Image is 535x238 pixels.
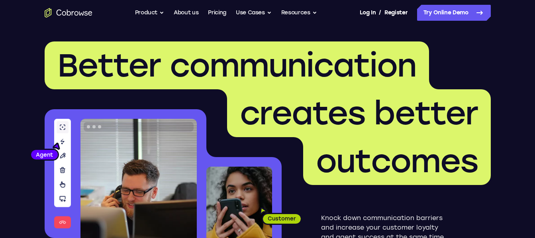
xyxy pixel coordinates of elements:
span: Better communication [57,46,416,85]
a: About us [174,5,198,21]
span: creates better [240,94,478,132]
button: Use Cases [236,5,272,21]
a: Register [384,5,408,21]
a: Try Online Demo [417,5,491,21]
button: Resources [281,5,317,21]
a: Pricing [208,5,226,21]
button: Product [135,5,165,21]
a: Go to the home page [45,8,92,18]
a: Log In [360,5,376,21]
span: outcomes [316,142,478,180]
span: / [379,8,381,18]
